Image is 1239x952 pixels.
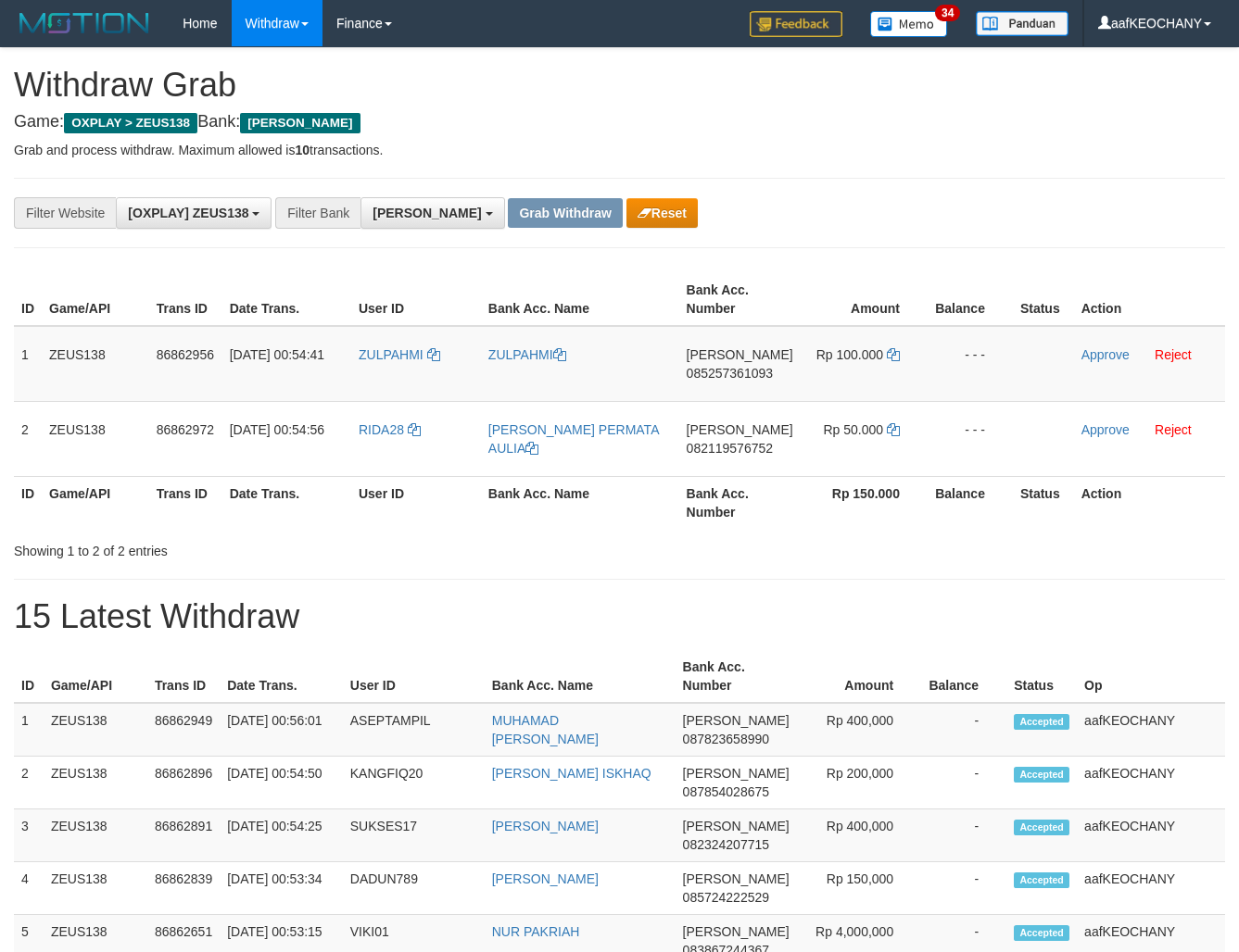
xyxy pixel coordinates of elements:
[797,862,921,915] td: Rp 150,000
[1077,862,1225,915] td: aafKEOCHANY
[351,273,481,326] th: User ID
[222,476,351,529] th: Date Trans.
[492,819,599,833] a: [PERSON_NAME]
[351,476,481,529] th: User ID
[14,273,42,326] th: ID
[359,422,404,437] span: RIDA28
[1014,767,1069,783] span: Accepted
[683,732,769,746] span: Copy 087823658990 to clipboard
[14,598,1225,635] h1: 15 Latest Withdraw
[14,862,44,915] td: 4
[222,273,351,326] th: Date Trans.
[147,862,220,915] td: 86862839
[343,809,485,862] td: SUKSES17
[44,703,147,757] td: ZEUS138
[359,347,424,362] span: ZULPAHMI
[1077,703,1225,757] td: aafKEOCHANY
[295,143,310,157] strong: 10
[626,198,698,228] button: Reset
[14,703,44,757] td: 1
[801,476,928,529] th: Rp 150.000
[492,766,651,781] a: [PERSON_NAME] ISKHAQ
[687,366,773,381] span: Copy 085257361093 to clipboard
[14,326,42,402] td: 1
[359,347,440,362] a: ZULPAHMI
[230,347,324,362] span: [DATE] 00:54:41
[147,809,220,862] td: 86862891
[14,141,1225,159] p: Grab and process withdraw. Maximum allowed is transactions.
[220,809,343,862] td: [DATE] 00:54:25
[64,113,197,133] span: OXPLAY > ZEUS138
[147,757,220,809] td: 86862896
[488,347,566,362] a: ZULPAHMI
[14,757,44,809] td: 2
[1077,757,1225,809] td: aafKEOCHANY
[797,703,921,757] td: Rp 400,000
[147,650,220,703] th: Trans ID
[928,401,1013,476] td: - - -
[14,9,155,37] img: MOTION_logo.png
[220,650,343,703] th: Date Trans.
[1077,809,1225,862] td: aafKEOCHANY
[485,650,676,703] th: Bank Acc. Name
[492,924,580,939] a: NUR PAKRIAH
[359,422,421,437] a: RIDA28
[928,273,1013,326] th: Balance
[14,534,502,560] div: Showing 1 to 2 of 2 entries
[14,67,1225,104] h1: Withdraw Grab
[14,476,42,529] th: ID
[683,924,790,939] span: [PERSON_NAME]
[683,784,769,799] span: Copy 087854028675 to clipboard
[220,703,343,757] td: [DATE] 00:56:01
[921,809,1006,862] td: -
[373,206,481,220] span: [PERSON_NAME]
[687,441,773,456] span: Copy 082119576752 to clipboard
[921,703,1006,757] td: -
[14,650,44,703] th: ID
[343,703,485,757] td: ASEPTAMPIL
[921,757,1006,809] td: -
[679,273,801,326] th: Bank Acc. Number
[797,757,921,809] td: Rp 200,000
[928,326,1013,402] td: - - -
[1014,872,1069,888] span: Accepted
[492,871,599,886] a: [PERSON_NAME]
[157,347,214,362] span: 86862956
[887,347,900,362] a: Copy 100000 to clipboard
[683,713,790,728] span: [PERSON_NAME]
[343,862,485,915] td: DADUN789
[360,197,504,229] button: [PERSON_NAME]
[128,206,248,220] span: [OXPLAY] ZEUS138
[1006,650,1077,703] th: Status
[14,401,42,476] td: 2
[1014,714,1069,730] span: Accepted
[797,809,921,862] td: Rp 400,000
[220,757,343,809] td: [DATE] 00:54:50
[887,422,900,437] a: Copy 50000 to clipboard
[42,326,149,402] td: ZEUS138
[1074,476,1225,529] th: Action
[481,476,679,529] th: Bank Acc. Name
[343,757,485,809] td: KANGFIQ20
[797,650,921,703] th: Amount
[230,422,324,437] span: [DATE] 00:54:56
[44,862,147,915] td: ZEUS138
[1014,925,1069,941] span: Accepted
[676,650,797,703] th: Bank Acc. Number
[935,5,960,21] span: 34
[679,476,801,529] th: Bank Acc. Number
[921,862,1006,915] td: -
[1013,476,1074,529] th: Status
[14,113,1225,132] h4: Game: Bank:
[1077,650,1225,703] th: Op
[687,347,793,362] span: [PERSON_NAME]
[149,476,222,529] th: Trans ID
[683,819,790,833] span: [PERSON_NAME]
[1013,273,1074,326] th: Status
[928,476,1013,529] th: Balance
[42,401,149,476] td: ZEUS138
[275,197,360,229] div: Filter Bank
[921,650,1006,703] th: Balance
[343,650,485,703] th: User ID
[44,650,147,703] th: Game/API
